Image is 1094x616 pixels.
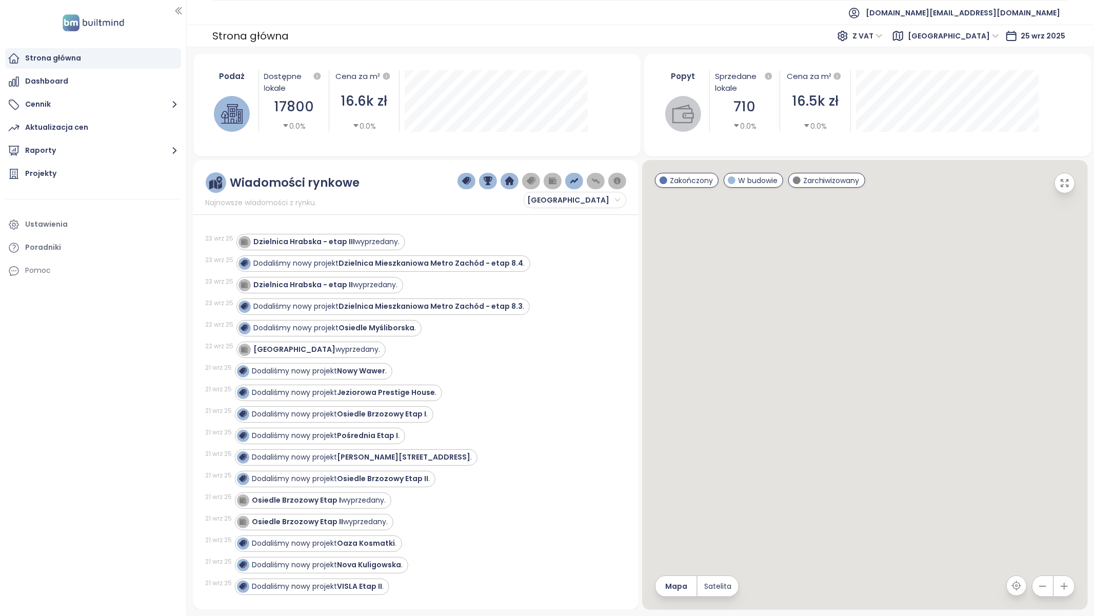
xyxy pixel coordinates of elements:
[852,28,883,44] span: Z VAT
[241,303,248,310] img: icon
[230,176,360,189] div: Wiadomości rynkowe
[337,581,383,591] strong: VISLA Etap II
[337,387,435,398] strong: Jeziorowa Prestige House
[672,103,694,125] img: wallet
[239,518,246,525] img: icon
[254,344,336,354] strong: [GEOGRAPHIC_DATA]
[25,167,56,180] div: Projekty
[25,52,81,65] div: Strona główna
[738,175,778,186] span: W budowie
[803,121,827,132] div: 0.0%
[785,91,845,112] div: 16.5k zł
[206,557,232,566] div: 21 wrz 25
[206,428,232,437] div: 21 wrz 25
[59,12,127,33] img: logo
[5,261,181,281] div: Pomoc
[206,471,232,480] div: 21 wrz 25
[505,176,514,186] img: home-dark-blue.png
[239,561,246,568] img: icon
[337,452,471,462] strong: [PERSON_NAME][STREET_ADDRESS]
[337,409,427,419] strong: Osiedle Brzozowy Etap I
[484,176,493,186] img: trophy-dark-blue.png
[239,367,246,374] img: icon
[252,581,384,592] div: Dodaliśmy nowy projekt .
[25,75,68,88] div: Dashboard
[352,121,376,132] div: 0.0%
[206,514,232,523] div: 21 wrz 25
[239,496,246,504] img: icon
[264,70,324,94] div: Dostępne lokale
[339,258,524,268] strong: Dzielnica Mieszkaniowa Metro Zachód - etap 8.4
[5,141,181,161] button: Raporty
[5,71,181,92] a: Dashboard
[254,344,381,355] div: wyprzedany.
[206,299,234,308] div: 23 wrz 25
[282,121,306,132] div: 0.0%
[337,560,402,570] strong: Nova Kuligowska
[704,581,731,592] span: Satelita
[252,516,344,527] strong: Osiedle Brzozowy Etap II
[25,121,88,134] div: Aktualizacja cen
[670,175,713,186] span: Zakończony
[239,583,246,590] img: icon
[252,495,342,505] strong: Osiedle Brzozowy Etap I
[5,48,181,69] a: Strona główna
[206,342,234,351] div: 22 wrz 25
[339,323,415,333] strong: Osiedle Myśliborska
[698,576,739,597] button: Satelita
[209,176,222,189] img: ruler
[206,197,317,208] span: Najnowsze wiadomości z rynku.
[264,96,324,117] div: 17800
[5,214,181,235] a: Ustawienia
[803,175,860,186] span: Zarchiwizowany
[337,473,429,484] strong: Osiedle Brzozowy Etap II
[239,540,246,547] img: icon
[254,258,525,269] div: Dodaliśmy nowy projekt .
[241,324,248,331] img: icon
[239,410,246,418] img: icon
[239,389,246,396] img: icon
[25,241,61,254] div: Poradniki
[570,176,579,186] img: price-increases.png
[252,516,388,527] div: wyprzedany.
[785,70,845,83] div: Cena za m²
[662,70,704,82] div: Popyt
[252,430,400,441] div: Dodaliśmy nowy projekt .
[337,366,386,376] strong: Nowy Wawer
[241,260,248,267] img: icon
[206,535,232,545] div: 21 wrz 25
[548,176,558,186] img: wallet-dark-grey.png
[337,430,399,441] strong: Pośrednia Etap I
[803,122,810,129] span: caret-down
[252,387,437,398] div: Dodaliśmy nowy projekt .
[613,176,622,186] img: information-circle.png
[715,96,774,117] div: 710
[206,385,232,394] div: 21 wrz 25
[908,28,999,44] span: Warszawa
[241,238,248,245] img: icon
[254,280,398,290] div: wyprzedany.
[866,1,1060,25] span: [DOMAIN_NAME][EMAIL_ADDRESS][DOMAIN_NAME]
[5,164,181,184] a: Projekty
[462,176,471,186] img: price-tag-dark-blue.png
[211,70,253,82] div: Podaż
[591,176,601,186] img: price-decreases.png
[527,192,620,208] span: Warszawa
[733,122,740,129] span: caret-down
[527,176,536,186] img: price-tag-grey.png
[715,70,774,94] div: Sprzedane lokale
[241,346,248,353] img: icon
[239,475,246,482] img: icon
[206,363,232,372] div: 21 wrz 25
[1021,31,1065,41] span: 25 wrz 2025
[665,581,687,592] span: Mapa
[254,236,400,247] div: wyprzedany.
[254,301,525,312] div: Dodaliśmy nowy projekt .
[206,277,234,286] div: 23 wrz 25
[221,103,243,125] img: house
[252,560,403,570] div: Dodaliśmy nowy projekt .
[335,70,380,83] div: Cena za m²
[206,234,234,243] div: 23 wrz 25
[334,91,394,112] div: 16.6k zł
[5,117,181,138] a: Aktualizacja cen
